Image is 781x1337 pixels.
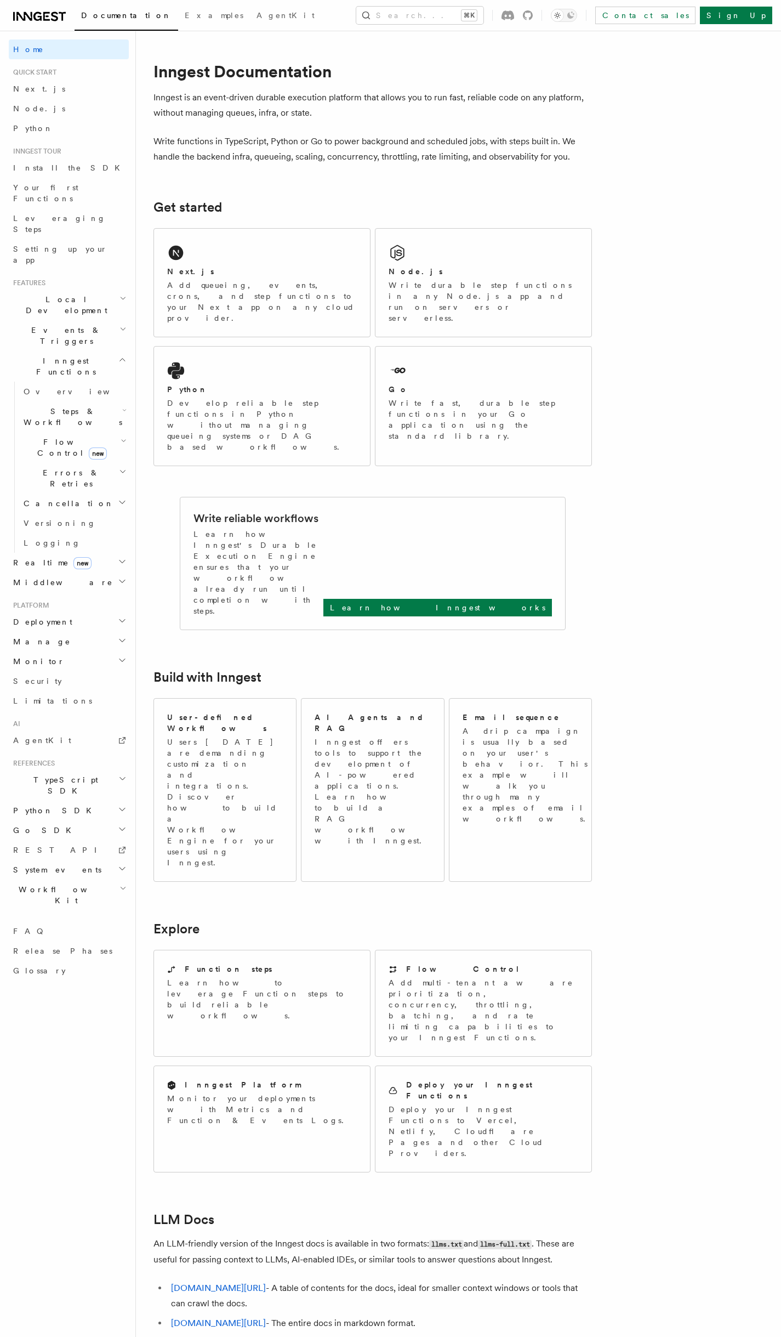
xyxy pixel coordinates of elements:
a: Glossary [9,961,129,981]
p: Users [DATE] are demanding customization and integrations. Discover how to build a Workflow Engin... [167,737,283,868]
p: Learn how to leverage Function steps to build reliable workflows. [167,977,357,1021]
a: Logging [19,533,129,553]
span: Your first Functions [13,183,78,203]
span: Events & Triggers [9,325,119,347]
p: Write fast, durable step functions in your Go application using the standard library. [389,398,578,441]
button: Python SDK [9,801,129,820]
a: [DOMAIN_NAME][URL] [171,1283,266,1293]
button: Deployment [9,612,129,632]
a: Limitations [9,691,129,711]
span: Logging [24,539,81,547]
a: Get started [153,200,222,215]
span: Cancellation [19,498,114,509]
span: Overview [24,387,136,396]
button: Go SDK [9,820,129,840]
p: Monitor your deployments with Metrics and Function & Events Logs. [167,1093,357,1126]
button: System events [9,860,129,880]
h2: Next.js [167,266,214,277]
span: Flow Control [19,437,121,458]
button: Realtimenew [9,553,129,573]
button: Events & Triggers [9,320,129,351]
a: AgentKit [9,730,129,750]
span: Inngest tour [9,147,61,156]
button: Monitor [9,651,129,671]
a: Inngest PlatformMonitor your deployments with Metrics and Function & Events Logs. [153,1066,370,1172]
button: Cancellation [19,494,129,513]
a: Security [9,671,129,691]
button: Inngest Functions [9,351,129,382]
a: Explore [153,921,199,937]
span: Examples [185,11,243,20]
span: Node.js [13,104,65,113]
p: A drip campaign is usually based on your user's behavior. This example will walk you through many... [463,726,592,824]
span: Leveraging Steps [13,214,106,234]
a: AI Agents and RAGInngest offers tools to support the development of AI-powered applications. Lear... [301,698,444,882]
span: Steps & Workflows [19,406,122,428]
button: Steps & Workflows [19,401,129,432]
span: AI [9,720,20,728]
h2: Node.js [389,266,443,277]
a: LLM Docs [153,1212,214,1227]
span: Deployment [9,616,72,627]
li: - A table of contents for the docs, ideal for smaller context windows or tools that can crawl the... [168,1281,592,1311]
span: Manage [9,636,71,647]
span: Glossary [13,966,66,975]
p: Add multi-tenant aware prioritization, concurrency, throttling, batching, and rate limiting capab... [389,977,578,1043]
span: Python SDK [9,805,98,816]
p: Learn how Inngest's Durable Execution Engine ensures that your workflow already run until complet... [193,529,323,616]
span: Home [13,44,44,55]
h2: Email sequence [463,712,560,723]
span: Features [9,279,45,287]
p: Learn how Inngest works [330,602,545,613]
code: llms-full.txt [478,1240,532,1249]
span: Setting up your app [13,245,107,264]
button: Search...⌘K [356,7,483,24]
span: References [9,759,55,768]
h2: Flow Control [406,964,520,975]
h2: User-defined Workflows [167,712,283,734]
div: Inngest Functions [9,382,129,553]
span: Workflow Kit [9,884,119,906]
span: Platform [9,601,49,610]
a: Deploy your Inngest FunctionsDeploy your Inngest Functions to Vercel, Netlify, Cloudflare Pages a... [375,1066,592,1172]
span: REST API [13,846,106,854]
span: new [73,557,92,569]
p: Add queueing, events, crons, and step functions to your Next app on any cloud provider. [167,280,357,324]
p: Write functions in TypeScript, Python or Go to power background and scheduled jobs, with steps bu... [153,134,592,165]
span: AgentKit [13,736,71,745]
a: Build with Inngest [153,670,261,685]
span: System events [9,864,101,875]
span: Go SDK [9,825,78,836]
h2: Go [389,384,408,395]
h2: Function steps [185,964,272,975]
h2: Deploy your Inngest Functions [406,1079,578,1101]
a: Leveraging Steps [9,208,129,239]
a: Learn how Inngest works [323,599,552,616]
span: Monitor [9,656,65,667]
span: Versioning [24,519,96,528]
a: Setting up your app [9,239,129,270]
code: llms.txt [429,1240,464,1249]
a: Flow ControlAdd multi-tenant aware prioritization, concurrency, throttling, batching, and rate li... [375,950,592,1057]
span: Middleware [9,577,113,588]
a: Sign Up [700,7,772,24]
a: Next.js [9,79,129,99]
a: Home [9,39,129,59]
p: An LLM-friendly version of the Inngest docs is available in two formats: and . These are useful f... [153,1236,592,1267]
span: Errors & Retries [19,467,119,489]
a: Email sequenceA drip campaign is usually based on your user's behavior. This example will walk yo... [449,698,592,882]
p: Develop reliable step functions in Python without managing queueing systems or DAG based workflows. [167,398,357,452]
a: PythonDevelop reliable step functions in Python without managing queueing systems or DAG based wo... [153,346,370,466]
p: Write durable step functions in any Node.js app and run on servers or serverless. [389,280,578,324]
a: Function stepsLearn how to leverage Function steps to build reliable workflows. [153,950,370,1057]
span: Limitations [13,696,92,705]
span: Documentation [81,11,172,20]
a: AgentKit [250,3,321,30]
a: Node.jsWrite durable step functions in any Node.js app and run on servers or serverless. [375,228,592,337]
span: Security [13,677,62,686]
span: Local Development [9,294,119,316]
a: REST API [9,840,129,860]
a: [DOMAIN_NAME][URL] [171,1318,266,1328]
h2: Python [167,384,208,395]
a: Overview [19,382,129,401]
